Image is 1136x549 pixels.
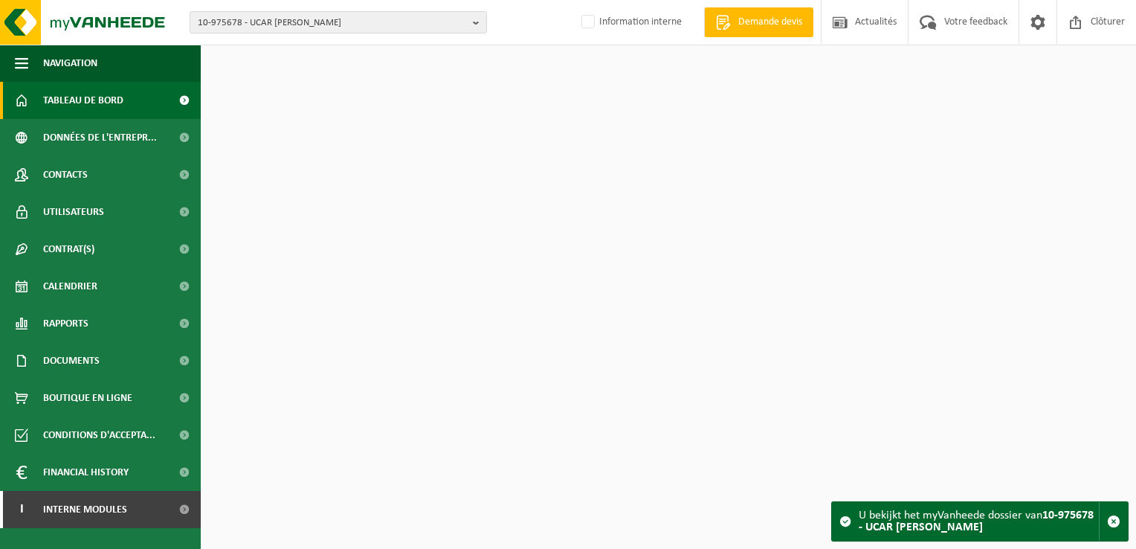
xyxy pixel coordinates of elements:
[190,11,487,33] button: 10-975678 - UCAR [PERSON_NAME]
[43,417,155,454] span: Conditions d'accepta...
[198,12,467,34] span: 10-975678 - UCAR [PERSON_NAME]
[43,379,132,417] span: Boutique en ligne
[859,510,1094,533] strong: 10-975678 - UCAR [PERSON_NAME]
[43,156,88,193] span: Contacts
[735,15,806,30] span: Demande devis
[43,231,94,268] span: Contrat(s)
[43,491,127,528] span: Interne modules
[43,342,100,379] span: Documents
[43,82,123,119] span: Tableau de bord
[43,454,129,491] span: Financial History
[43,45,97,82] span: Navigation
[43,268,97,305] span: Calendrier
[43,193,104,231] span: Utilisateurs
[704,7,813,37] a: Demande devis
[43,119,157,156] span: Données de l'entrepr...
[578,11,682,33] label: Information interne
[859,502,1099,541] div: U bekijkt het myVanheede dossier van
[15,491,28,528] span: I
[43,305,88,342] span: Rapports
